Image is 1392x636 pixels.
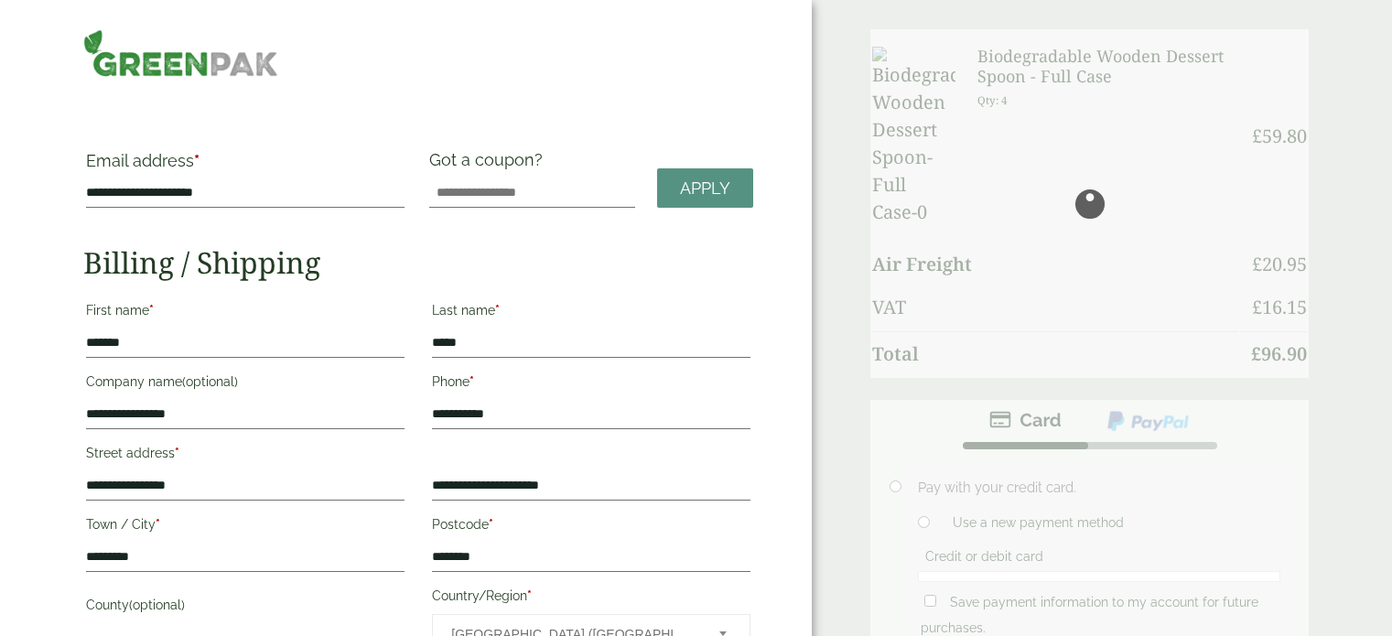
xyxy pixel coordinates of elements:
abbr: required [175,446,179,460]
span: Apply [680,178,730,199]
span: (optional) [182,374,238,389]
h2: Billing / Shipping [83,245,753,280]
abbr: required [469,374,474,389]
abbr: required [489,517,493,532]
span: (optional) [129,598,185,612]
abbr: required [495,303,500,318]
label: County [86,592,405,623]
label: Company name [86,369,405,400]
abbr: required [527,588,532,603]
label: Street address [86,440,405,471]
img: GreenPak Supplies [83,29,277,77]
label: Last name [432,297,750,329]
abbr: required [156,517,160,532]
abbr: required [194,151,200,170]
label: Country/Region [432,583,750,614]
label: Phone [432,369,750,400]
a: Apply [657,168,753,208]
abbr: required [149,303,154,318]
label: Town / City [86,512,405,543]
label: Got a coupon? [429,150,550,178]
label: First name [86,297,405,329]
label: Email address [86,153,405,178]
label: Postcode [432,512,750,543]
